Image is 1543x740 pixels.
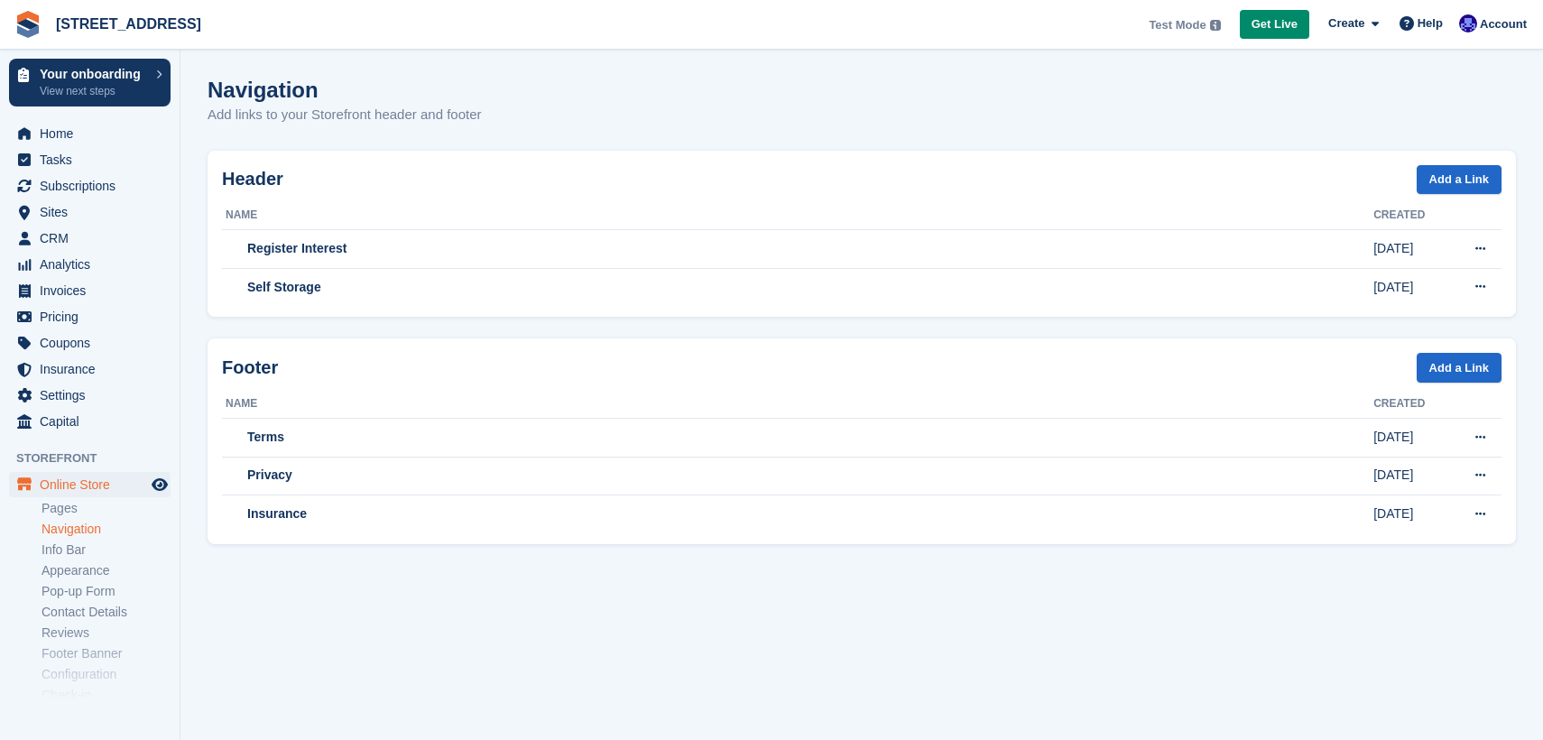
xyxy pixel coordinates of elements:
span: Account [1480,15,1527,33]
span: Test Mode [1149,16,1206,34]
a: Navigation [42,521,171,538]
a: Appearance [42,562,171,579]
a: menu [9,356,171,382]
h1: Navigation [208,78,319,102]
a: Contact Details [42,604,171,621]
a: menu [9,383,171,408]
a: Get Live [1240,10,1309,40]
a: [STREET_ADDRESS] [49,9,208,39]
p: View next steps [40,83,147,99]
td: [DATE] [1373,268,1447,306]
a: menu [9,409,171,434]
td: [DATE] [1373,419,1447,458]
a: menu [9,330,171,356]
a: menu [9,173,171,199]
th: Created [1373,201,1447,230]
a: Reviews [42,624,171,642]
strong: Header [222,169,283,189]
span: Home [40,121,148,146]
a: menu [9,472,171,497]
div: Register Interest [226,239,1373,258]
a: menu [9,304,171,329]
span: CRM [40,226,148,251]
td: [DATE] [1373,230,1447,269]
a: menu [9,226,171,251]
span: Subscriptions [40,173,148,199]
a: menu [9,252,171,277]
span: Create [1328,14,1364,32]
a: Pages [42,500,171,517]
th: Name [222,390,1373,419]
span: Tasks [40,147,148,172]
a: menu [9,121,171,146]
span: Pricing [40,304,148,329]
td: [DATE] [1373,495,1447,533]
div: Privacy [226,466,1373,485]
span: Coupons [40,330,148,356]
th: Created [1373,390,1447,419]
div: Terms [226,428,1373,447]
a: menu [9,147,171,172]
span: Settings [40,383,148,408]
a: Add a Link [1417,353,1501,383]
a: menu [9,278,171,303]
span: Analytics [40,252,148,277]
a: Your onboarding View next steps [9,59,171,106]
img: stora-icon-8386f47178a22dfd0bd8f6a31ec36ba5ce8667c1dd55bd0f319d3a0aa187defe.svg [14,11,42,38]
div: Self Storage [226,278,1373,297]
img: icon-info-grey-7440780725fd019a000dd9b08b2336e03edf1995a4989e88bcd33f0948082b44.svg [1210,20,1221,31]
a: Preview store [149,474,171,495]
th: Name [222,201,1373,230]
div: Insurance [226,504,1373,523]
a: Configuration [42,666,171,683]
span: Insurance [40,356,148,382]
span: Online Store [40,472,148,497]
a: Pop-up Form [42,583,171,600]
span: Capital [40,409,148,434]
span: Storefront [16,449,180,467]
a: menu [9,199,171,225]
span: Help [1418,14,1443,32]
strong: Footer [222,357,278,377]
img: Jem Plester [1459,14,1477,32]
td: [DATE] [1373,457,1447,495]
a: Footer Banner [42,645,171,662]
a: Add a Link [1417,165,1501,195]
span: Invoices [40,278,148,303]
p: Add links to your Storefront header and footer [208,105,482,125]
span: Sites [40,199,148,225]
span: Get Live [1252,15,1298,33]
a: Check-in [42,687,171,704]
a: Info Bar [42,541,171,559]
p: Your onboarding [40,68,147,80]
